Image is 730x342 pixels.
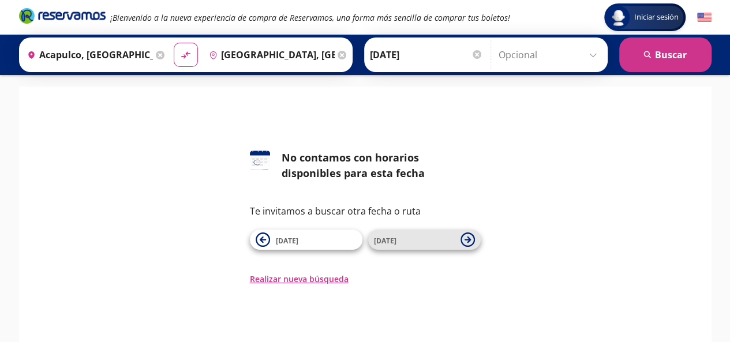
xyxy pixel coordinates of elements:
[368,230,481,250] button: [DATE]
[204,40,335,69] input: Buscar Destino
[370,40,483,69] input: Elegir Fecha
[630,12,683,23] span: Iniciar sesión
[19,7,106,24] i: Brand Logo
[23,40,153,69] input: Buscar Origen
[250,204,481,218] p: Te invitamos a buscar otra fecha o ruta
[19,7,106,28] a: Brand Logo
[282,150,481,181] div: No contamos con horarios disponibles para esta fecha
[374,236,396,246] span: [DATE]
[110,12,510,23] em: ¡Bienvenido a la nueva experiencia de compra de Reservamos, una forma más sencilla de comprar tus...
[499,40,602,69] input: Opcional
[250,230,362,250] button: [DATE]
[697,10,712,25] button: English
[619,37,712,72] button: Buscar
[276,236,298,246] span: [DATE]
[250,273,349,285] button: Realizar nueva búsqueda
